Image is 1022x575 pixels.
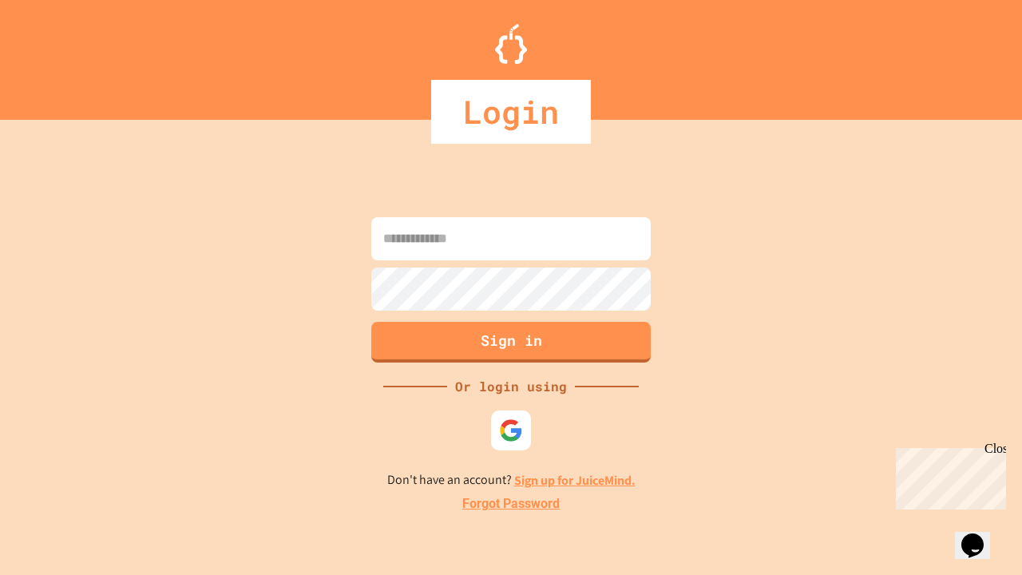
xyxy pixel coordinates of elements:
iframe: chat widget [955,511,1006,559]
button: Sign in [371,322,651,363]
p: Don't have an account? [387,470,636,490]
div: Chat with us now!Close [6,6,110,101]
iframe: chat widget [889,442,1006,510]
a: Forgot Password [462,494,560,514]
a: Sign up for JuiceMind. [514,472,636,489]
img: Logo.svg [495,24,527,64]
div: Login [431,80,591,144]
div: Or login using [447,377,575,396]
img: google-icon.svg [499,418,523,442]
